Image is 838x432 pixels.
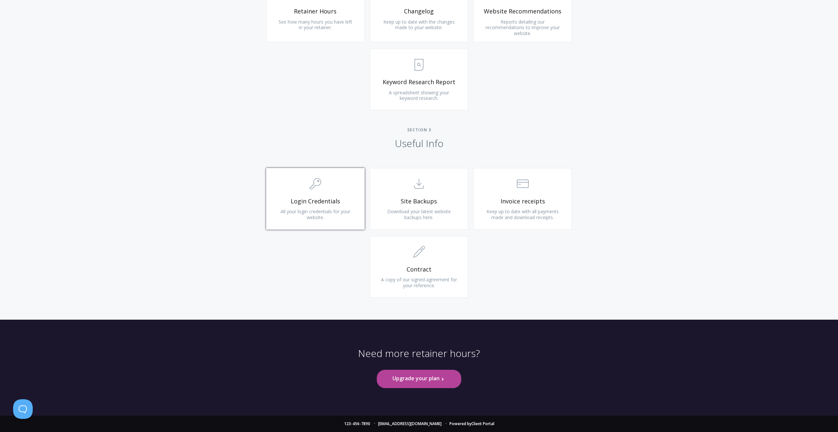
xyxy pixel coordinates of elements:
[370,168,468,230] a: Site Backups Download your latest website backups here.
[380,266,458,273] span: Contract
[13,399,33,419] iframe: Toggle Customer Support
[473,168,572,230] a: Invoice receipts Keep up to date with all payments made and download receipts.
[370,236,468,298] a: Contract A copy of our signed agreement for your reference.
[380,78,458,86] span: Keyword Research Report
[370,49,468,110] a: Keyword Research Report A spreadsheet showing your keyword research.
[380,8,458,15] span: Changelog
[358,347,480,370] p: Need more retainer hours?
[344,421,370,426] a: 123-456-7890
[377,370,461,388] a: Upgrade your plan
[483,8,562,15] span: Website Recommendations
[485,19,560,36] span: Reports detailing our recommendations to improve your website.
[387,208,451,220] span: Download your latest website backups here.
[281,208,350,220] span: All your login credentials for your website.
[378,421,442,426] a: [EMAIL_ADDRESS][DOMAIN_NAME]
[443,422,494,426] li: Powered by
[383,19,455,31] span: Keep up to date with the changes made to your website.
[389,89,449,102] span: A spreadsheet showing your keyword research.
[266,168,365,230] a: Login Credentials All your login credentials for your website.
[471,421,494,426] a: Client Portal
[276,197,355,205] span: Login Credentials
[486,208,559,220] span: Keep up to date with all payments made and download receipts.
[483,197,562,205] span: Invoice receipts
[381,276,457,289] span: A copy of our signed agreement for your reference.
[276,8,355,15] span: Retainer Hours
[380,197,458,205] span: Site Backups
[279,19,352,31] span: See how many hours you have left in your retainer.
